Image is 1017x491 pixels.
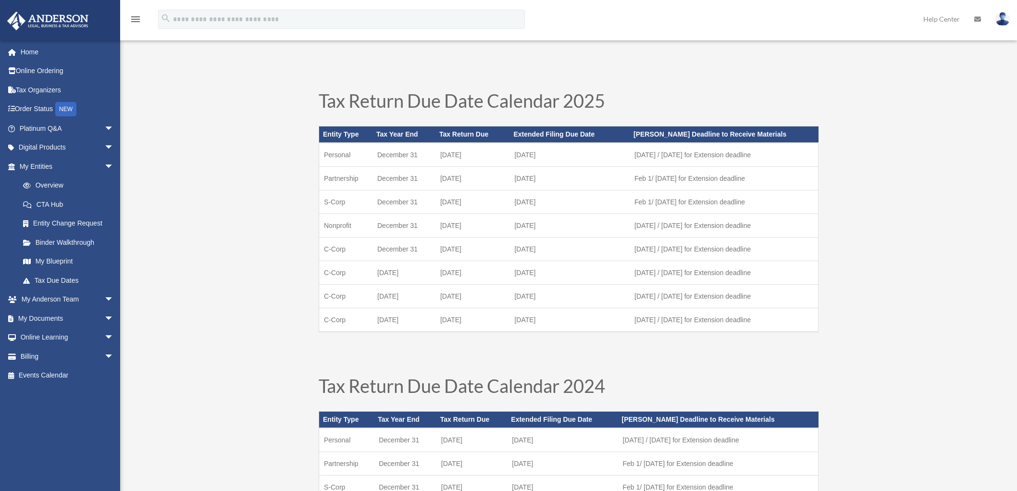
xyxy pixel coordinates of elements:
[630,308,818,332] td: [DATE] / [DATE] for Extension deadline
[104,138,124,158] span: arrow_drop_down
[509,308,630,332] td: [DATE]
[319,261,373,285] td: C-Corp
[104,290,124,310] span: arrow_drop_down
[436,412,508,428] th: Tax Return Due
[630,261,818,285] td: [DATE] / [DATE] for Extension deadline
[7,62,128,81] a: Online Ordering
[507,412,618,428] th: Extended Filing Due Date
[319,190,373,214] td: S-Corp
[509,167,630,190] td: [DATE]
[13,233,128,252] a: Binder Walkthrough
[435,214,510,238] td: [DATE]
[7,42,128,62] a: Home
[7,80,128,100] a: Tax Organizers
[618,452,819,476] td: Feb 1/ [DATE] for Extension deadline
[374,428,436,452] td: December 31
[509,285,630,308] td: [DATE]
[509,261,630,285] td: [DATE]
[507,452,618,476] td: [DATE]
[509,190,630,214] td: [DATE]
[104,309,124,328] span: arrow_drop_down
[13,195,128,214] a: CTA Hub
[618,428,819,452] td: [DATE] / [DATE] for Extension deadline
[509,214,630,238] td: [DATE]
[435,261,510,285] td: [DATE]
[319,452,374,476] td: Partnership
[13,271,124,290] a: Tax Due Dates
[509,126,630,143] th: Extended Filing Due Date
[372,190,435,214] td: December 31
[319,412,374,428] th: Entity Type
[55,102,76,116] div: NEW
[372,308,435,332] td: [DATE]
[435,143,510,167] td: [DATE]
[436,428,508,452] td: [DATE]
[104,328,124,348] span: arrow_drop_down
[319,308,373,332] td: C-Corp
[507,428,618,452] td: [DATE]
[7,328,128,347] a: Online Learningarrow_drop_down
[319,285,373,308] td: C-Corp
[372,285,435,308] td: [DATE]
[509,143,630,167] td: [DATE]
[435,190,510,214] td: [DATE]
[630,214,818,238] td: [DATE] / [DATE] for Extension deadline
[7,309,128,328] a: My Documentsarrow_drop_down
[372,214,435,238] td: December 31
[435,308,510,332] td: [DATE]
[630,285,818,308] td: [DATE] / [DATE] for Extension deadline
[319,143,373,167] td: Personal
[7,100,128,119] a: Order StatusNEW
[372,167,435,190] td: December 31
[130,13,141,25] i: menu
[630,143,818,167] td: [DATE] / [DATE] for Extension deadline
[372,261,435,285] td: [DATE]
[7,290,128,309] a: My Anderson Teamarrow_drop_down
[372,238,435,261] td: December 31
[7,157,128,176] a: My Entitiesarrow_drop_down
[7,347,128,366] a: Billingarrow_drop_down
[630,238,818,261] td: [DATE] / [DATE] for Extension deadline
[435,167,510,190] td: [DATE]
[630,190,818,214] td: Feb 1/ [DATE] for Extension deadline
[319,91,819,114] h1: Tax Return Due Date Calendar 2025
[319,428,374,452] td: Personal
[630,126,818,143] th: [PERSON_NAME] Deadline to Receive Materials
[435,238,510,261] td: [DATE]
[618,412,819,428] th: [PERSON_NAME] Deadline to Receive Materials
[319,238,373,261] td: C-Corp
[319,377,819,400] h1: Tax Return Due Date Calendar 2024
[374,452,436,476] td: December 31
[13,214,128,233] a: Entity Change Request
[436,452,508,476] td: [DATE]
[319,126,373,143] th: Entity Type
[13,252,128,271] a: My Blueprint
[509,238,630,261] td: [DATE]
[161,13,171,24] i: search
[372,143,435,167] td: December 31
[7,119,128,138] a: Platinum Q&Aarrow_drop_down
[372,126,435,143] th: Tax Year End
[4,12,91,30] img: Anderson Advisors Platinum Portal
[319,214,373,238] td: Nonprofit
[104,157,124,176] span: arrow_drop_down
[435,126,510,143] th: Tax Return Due
[130,17,141,25] a: menu
[7,366,128,385] a: Events Calendar
[104,347,124,366] span: arrow_drop_down
[104,119,124,138] span: arrow_drop_down
[995,12,1010,26] img: User Pic
[7,138,128,157] a: Digital Productsarrow_drop_down
[374,412,436,428] th: Tax Year End
[435,285,510,308] td: [DATE]
[13,176,128,195] a: Overview
[630,167,818,190] td: Feb 1/ [DATE] for Extension deadline
[319,167,373,190] td: Partnership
